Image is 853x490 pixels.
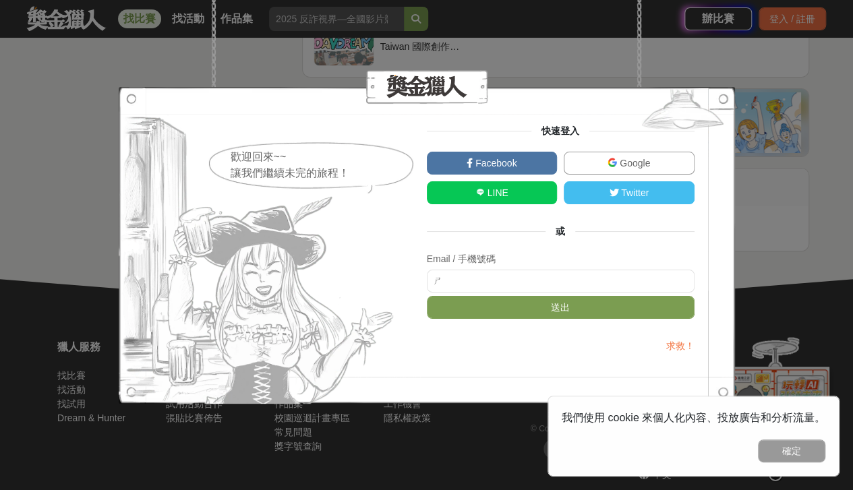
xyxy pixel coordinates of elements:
button: 確定 [758,439,825,462]
span: Twitter [618,187,649,198]
div: 歡迎回來~~ [231,149,415,165]
input: 你的Email或手機號碼 [427,270,695,293]
img: LINE [475,187,485,197]
span: LINE [485,187,508,198]
div: Email / 手機號碼 [427,252,695,266]
a: 求救！ [666,340,694,351]
span: Google [617,158,650,169]
span: Facebook [473,158,517,169]
span: 我們使用 cookie 來個人化內容、投放廣告和分析流量。 [562,412,825,423]
button: 送出 [427,296,695,319]
img: Signup [630,87,735,137]
div: 讓我們繼續未完的旅程！ [231,165,415,181]
span: 快速登入 [531,125,589,136]
span: 或 [546,226,575,237]
img: Signup [119,87,399,404]
img: Google [608,158,617,167]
